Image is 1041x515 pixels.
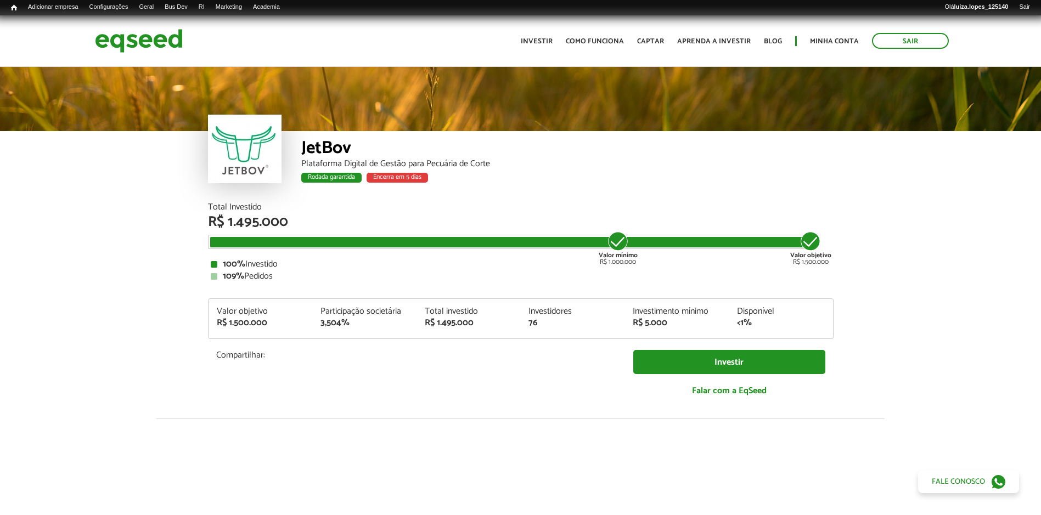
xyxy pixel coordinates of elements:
[217,307,305,316] div: Valor objetivo
[159,3,193,12] a: Bus Dev
[301,173,362,183] div: Rodada garantida
[633,380,825,402] a: Falar com a EqSeed
[211,260,831,269] div: Investido
[320,307,408,316] div: Participação societária
[301,160,834,168] div: Plataforma Digital de Gestão para Pecuária de Corte
[84,3,134,12] a: Configurações
[528,307,616,316] div: Investidores
[737,319,825,327] div: <1%
[939,3,1014,12] a: Oláluiza.lopes_125140
[217,319,305,327] div: R$ 1.500.000
[216,350,617,360] p: Compartilhar:
[425,307,513,316] div: Total investido
[810,38,859,45] a: Minha conta
[599,250,638,261] strong: Valor mínimo
[210,3,247,12] a: Marketing
[633,319,721,327] div: R$ 5.000
[737,307,825,316] div: Disponível
[208,215,834,229] div: R$ 1.495.000
[528,319,616,327] div: 76
[633,307,721,316] div: Investimento mínimo
[425,319,513,327] div: R$ 1.495.000
[223,269,244,284] strong: 109%
[790,230,831,265] div: R$ 1.500.000
[790,250,831,261] strong: Valor objetivo
[633,350,825,375] a: Investir
[208,203,834,212] div: Total Investido
[764,38,782,45] a: Blog
[521,38,553,45] a: Investir
[22,3,84,12] a: Adicionar empresa
[598,230,639,265] div: R$ 1.000.000
[566,38,624,45] a: Como funciona
[223,257,245,271] strong: 100%
[5,3,22,13] a: Início
[193,3,210,12] a: RI
[301,139,834,160] div: JetBov
[367,173,428,183] div: Encerra em 5 dias
[211,272,831,281] div: Pedidos
[637,38,664,45] a: Captar
[11,4,17,12] span: Início
[677,38,751,45] a: Aprenda a investir
[95,26,183,55] img: EqSeed
[133,3,159,12] a: Geral
[872,33,949,49] a: Sair
[1014,3,1036,12] a: Sair
[954,3,1009,10] strong: luiza.lopes_125140
[320,319,408,327] div: 3,504%
[918,470,1019,493] a: Fale conosco
[247,3,285,12] a: Academia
